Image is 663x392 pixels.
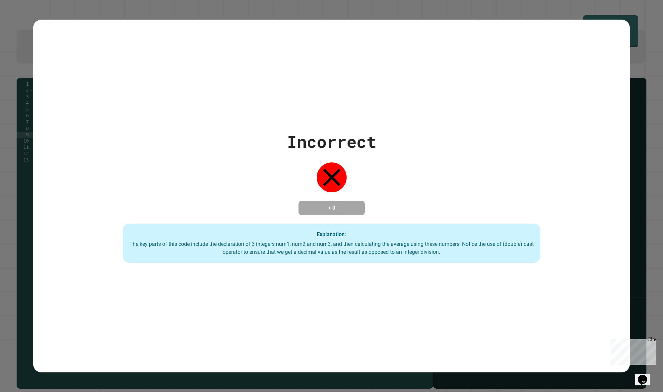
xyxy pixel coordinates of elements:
[608,337,656,365] iframe: chat widget
[129,240,534,256] div: The key parts of this code include the declaration of 3 integers num1, num2 and num3, and then ca...
[635,365,656,385] iframe: chat widget
[305,204,358,212] h4: + 0
[317,231,346,238] strong: Explanation:
[287,129,376,154] div: Incorrect
[3,3,46,42] div: Chat with us now!Close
